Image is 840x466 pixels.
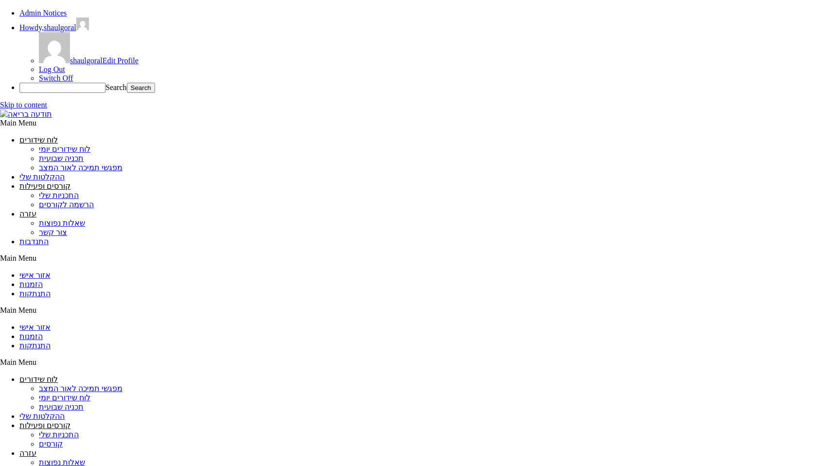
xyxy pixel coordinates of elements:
[19,210,36,218] a: עזרה
[19,136,58,144] a: לוח שידורים
[44,23,76,32] span: shaulgoral
[70,56,103,65] span: shaulgoral
[39,228,67,236] a: צור קשר
[19,421,70,430] a: קורסים ופעילות
[19,237,49,246] a: התנדבות
[39,65,65,73] a: Log Out
[39,154,84,162] a: תכניה שבועית
[19,182,70,190] a: קורסים ופעילות
[39,394,90,402] a: לוח שידורים יומי
[39,384,122,393] a: מפגשי תמיכה לאור המצב
[39,430,79,439] a: התכניות שלי
[19,32,840,83] ul: Howdy, shaulgoral
[19,449,36,457] a: עזרה
[19,323,51,331] a: אזור אישי
[19,271,51,279] a: אזור אישי
[19,23,89,32] a: Howdy,
[19,280,43,288] a: הזמנות
[103,56,139,65] span: Edit Profile
[39,403,84,411] a: תכניה שבועית
[19,412,65,420] a: ההקלטות שלי
[105,83,127,91] label: Search
[19,9,67,17] span: Admin Notices
[39,200,94,209] a: הרשמה לקורסים
[39,163,122,172] a: מפגשי תמיכה לאור המצב
[39,219,85,227] a: שאלות נפוצות
[39,440,63,448] a: קורסים
[19,332,43,341] a: הזמנות
[39,191,79,199] a: התכניות שלי
[39,145,90,153] a: לוח שידורים יומי
[19,341,51,350] a: התנתקות
[19,173,65,181] a: ההקלטות שלי
[127,83,155,93] input: Search
[19,375,58,383] a: לוח שידורים
[39,74,73,82] a: Switch Off
[19,289,51,298] a: התנתקות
